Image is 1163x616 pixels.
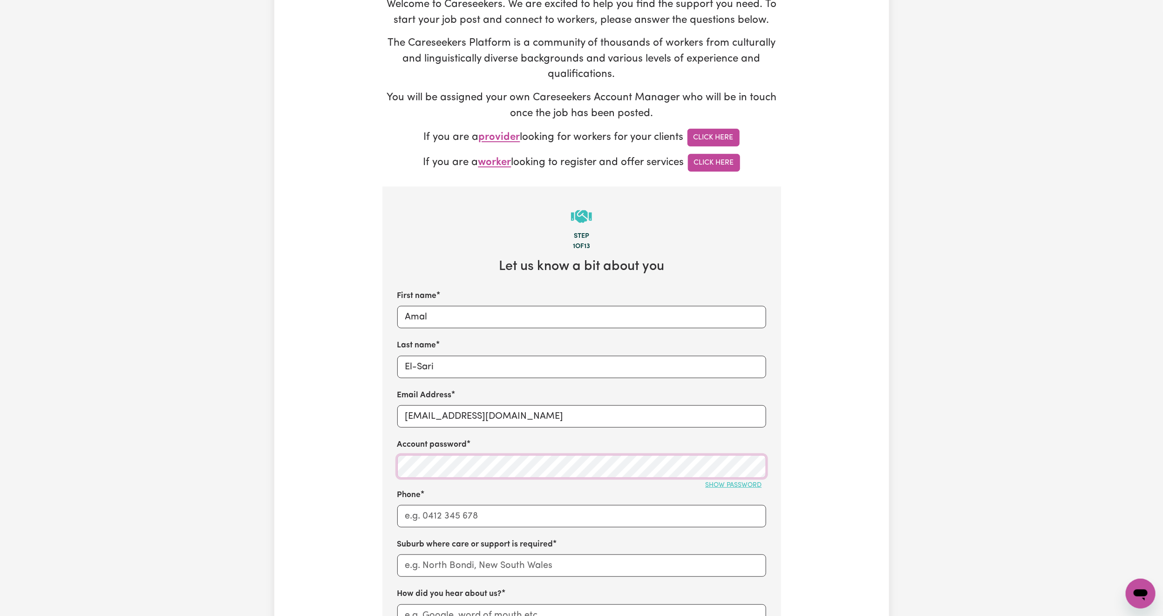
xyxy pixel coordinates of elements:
label: How did you hear about us? [397,588,502,600]
p: You will be assigned your own Careseekers Account Manager who will be in touch once the job has b... [382,90,781,121]
input: e.g. North Bondi, New South Wales [397,554,766,577]
span: worker [478,158,511,168]
a: Click Here [688,154,740,172]
h2: Let us know a bit about you [397,259,766,275]
span: Show password [706,482,762,489]
span: provider [479,132,520,143]
input: e.g. Rigg [397,356,766,378]
div: 1 of 13 [397,242,766,252]
iframe: Button to launch messaging window, conversation in progress [1126,579,1156,609]
input: e.g. Diana [397,306,766,328]
input: e.g. 0412 345 678 [397,505,766,527]
label: Email Address [397,389,452,401]
input: e.g. diana.rigg@yahoo.com.au [397,405,766,428]
p: If you are a looking for workers for your clients [382,129,781,146]
div: Step [397,231,766,242]
a: Click Here [687,129,740,146]
label: First name [397,290,437,302]
label: Last name [397,339,436,352]
p: The Careseekers Platform is a community of thousands of workers from culturally and linguisticall... [382,35,781,83]
label: Account password [397,439,467,451]
label: Suburb where care or support is required [397,539,553,551]
label: Phone [397,489,421,501]
button: Show password [701,478,766,492]
p: If you are a looking to register and offer services [382,154,781,172]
